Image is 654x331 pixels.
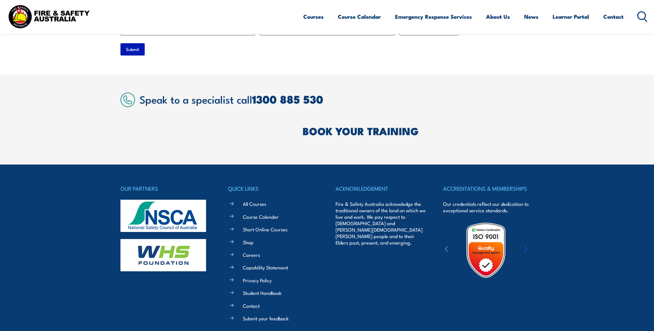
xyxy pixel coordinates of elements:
[243,213,279,220] a: Course Calendar
[228,184,318,193] h4: QUICK LINKS
[303,126,534,135] h2: BOOK YOUR TRAINING
[120,184,211,193] h4: OUR PARTNERS
[514,239,571,261] img: ewpa-logo
[443,184,534,193] h4: ACCREDITATIONS & MEMBERSHIPS
[303,8,324,25] a: Courses
[338,8,381,25] a: Course Calendar
[243,264,288,271] a: Capability Statement
[120,239,206,271] img: whs-logo-footer
[486,8,510,25] a: About Us
[252,90,323,107] a: 1300 885 530
[243,239,254,246] a: Shop
[395,8,472,25] a: Emergency Response Services
[243,302,260,309] a: Contact
[243,315,289,322] a: Submit your feedback
[120,200,206,232] img: nsca-logo-footer
[243,200,266,207] a: All Courses
[243,277,272,284] a: Privacy Policy
[243,226,287,233] a: Short Online Courses
[553,8,589,25] a: Learner Portal
[603,8,624,25] a: Contact
[243,289,282,296] a: Student Handbook
[336,201,426,246] p: Fire & Safety Australia acknowledge the traditional owners of the land on which we live and work....
[443,201,534,214] p: Our credentials reflect our dedication to exceptional service standards.
[140,93,534,105] h2: Speak to a specialist call
[458,222,514,278] img: Untitled design (19)
[243,251,260,258] a: Careers
[336,184,426,193] h4: ACKNOWLEDGEMENT
[120,43,145,55] input: Submit
[524,8,538,25] a: News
